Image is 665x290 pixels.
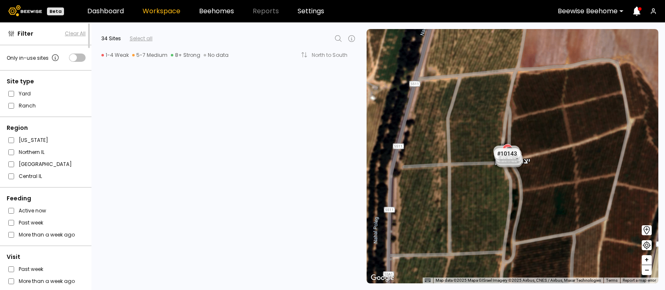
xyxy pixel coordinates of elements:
span: Map data ©2025 Mapa GISrael Imagery ©2025 Airbus, CNES / Airbus, Maxar Technologies [436,278,601,283]
label: Yard [19,89,31,98]
div: North to South [312,53,353,58]
a: Report a map error [623,278,656,283]
a: Beehomes [199,8,234,15]
label: More than a week ago [19,277,75,285]
span: Reports [253,8,279,15]
label: Past week [19,265,43,273]
div: Site type [7,77,86,86]
label: [US_STATE] [19,136,48,144]
label: Past week [19,218,43,227]
a: Terms (opens in new tab) [606,278,618,283]
a: Workspace [143,8,180,15]
label: Central IL [19,172,42,180]
div: Region [7,124,86,132]
div: Only in-use sites [7,53,60,63]
div: 5-7 Medium [132,52,167,58]
div: 34 Sites [101,35,121,42]
img: Google [369,273,396,283]
span: + [644,255,649,265]
div: No data [204,52,229,58]
a: Settings [298,8,324,15]
button: – [642,265,652,275]
label: Ranch [19,101,36,110]
button: + [642,255,652,265]
button: Keyboard shortcuts [425,278,431,283]
div: Beta [47,7,64,15]
button: Clear All [65,30,86,37]
div: # 10168 [495,151,522,162]
div: # 10216 [496,154,522,165]
div: # 10143 [494,148,520,158]
img: Beewise logo [8,5,42,16]
a: Open this area in Google Maps (opens a new window) [369,273,396,283]
div: # 10180 [496,156,522,167]
div: Select all [130,35,153,42]
span: – [645,265,649,275]
div: Feeding [7,194,86,203]
label: Northern IL [19,148,44,156]
div: יצחקי פקאן [495,148,530,165]
div: 1-4 Weak [101,52,129,58]
a: Dashboard [87,8,124,15]
span: Filter [17,29,33,38]
div: 8+ Strong [171,52,200,58]
label: [GEOGRAPHIC_DATA] [19,160,72,168]
div: Visit [7,253,86,261]
label: More than a week ago [19,230,75,239]
label: Active now [19,206,46,215]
